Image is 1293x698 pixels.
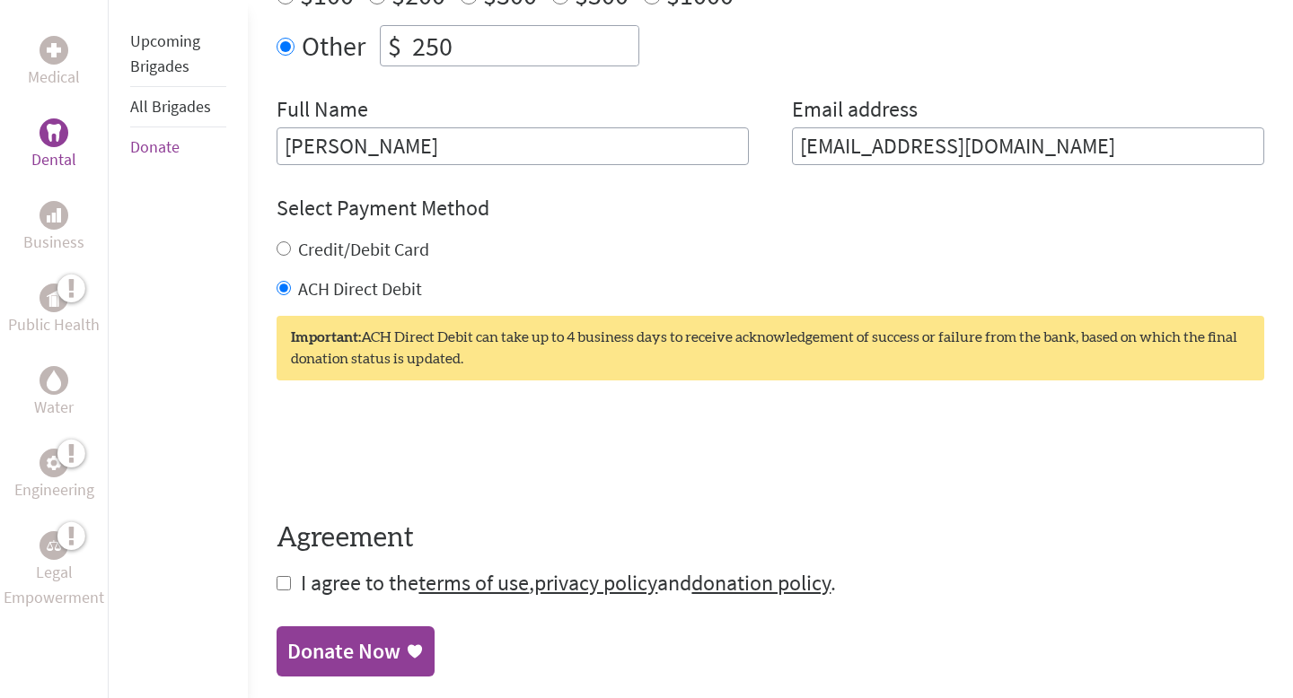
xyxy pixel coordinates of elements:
[301,569,836,597] span: I agree to the , and .
[4,531,104,610] a: Legal EmpowermentLegal Empowerment
[277,127,749,165] input: Enter Full Name
[130,127,226,167] li: Donate
[298,277,422,300] label: ACH Direct Debit
[691,569,831,597] a: donation policy
[792,95,918,127] label: Email address
[277,416,550,486] iframe: reCAPTCHA
[130,87,226,127] li: All Brigades
[277,194,1264,222] h4: Select Payment Method
[534,569,657,597] a: privacy policy
[28,65,80,90] p: Medical
[31,147,76,172] p: Dental
[302,25,365,66] label: Other
[287,637,400,666] div: Donate Now
[130,136,180,157] a: Donate
[14,477,94,502] p: Engineering
[418,569,529,597] a: terms of use
[28,36,80,90] a: MedicalMedical
[47,208,61,222] img: Business
[291,330,361,345] strong: Important:
[14,449,94,502] a: EngineeringEngineering
[47,370,61,390] img: Water
[409,26,638,65] input: Enter Amount
[277,95,368,127] label: Full Name
[40,449,68,477] div: Engineering
[130,96,211,117] a: All Brigades
[47,456,61,470] img: Engineering
[8,312,100,337] p: Public Health
[40,531,68,560] div: Legal Empowerment
[31,118,76,172] a: DentalDental
[40,36,68,65] div: Medical
[277,626,435,676] a: Donate Now
[40,201,68,230] div: Business
[792,127,1264,165] input: Your Email
[47,124,61,141] img: Dental
[40,366,68,395] div: Water
[47,540,61,551] img: Legal Empowerment
[277,522,1264,554] h4: Agreement
[34,395,74,420] p: Water
[40,118,68,147] div: Dental
[23,201,84,255] a: BusinessBusiness
[298,238,429,260] label: Credit/Debit Card
[130,31,200,76] a: Upcoming Brigades
[4,560,104,610] p: Legal Empowerment
[47,43,61,57] img: Medical
[130,22,226,87] li: Upcoming Brigades
[47,289,61,307] img: Public Health
[23,230,84,255] p: Business
[40,284,68,312] div: Public Health
[34,366,74,420] a: WaterWater
[8,284,100,337] a: Public HealthPublic Health
[381,26,409,65] div: $
[277,316,1264,380] div: ACH Direct Debit can take up to 4 business days to receive acknowledgement of success or failure ...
